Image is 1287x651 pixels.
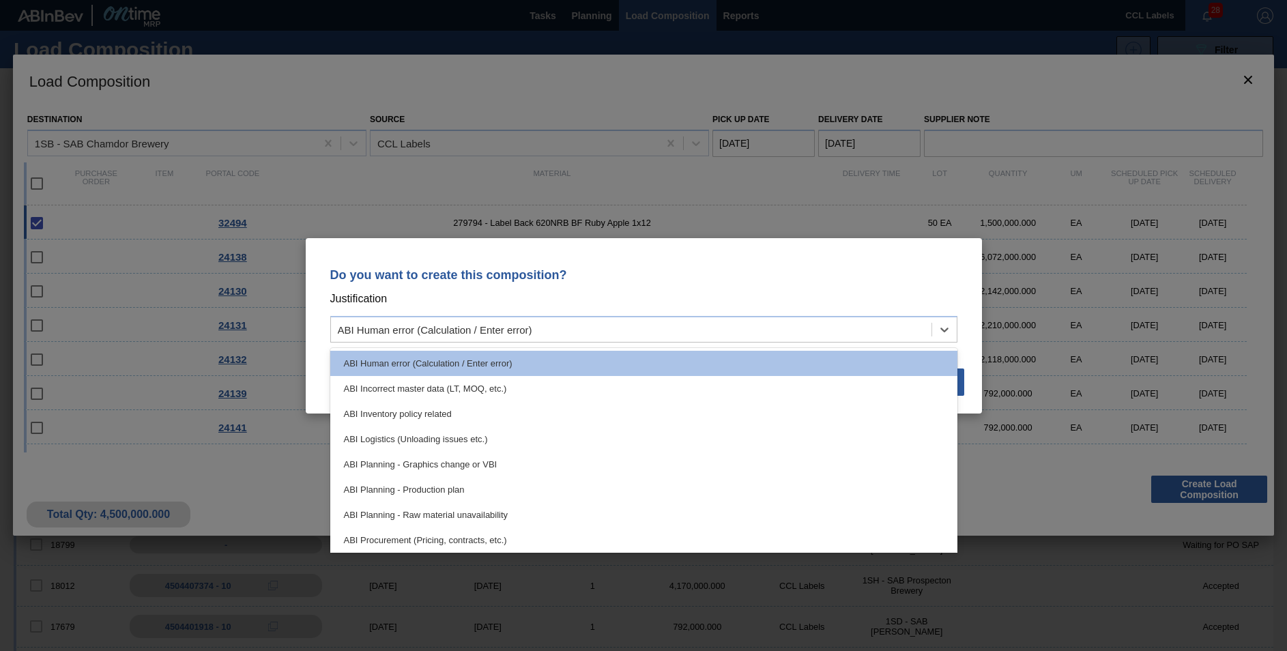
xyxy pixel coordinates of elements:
div: ABI Planning - Graphics change or VBI [330,452,957,477]
div: ABI Incorrect master data (LT, MOQ, etc.) [330,376,957,401]
div: ABI Inventory policy related [330,401,957,426]
div: ABI Human error (Calculation / Enter error) [338,323,532,335]
div: ABI Procurement (Pricing, contracts, etc.) [330,527,957,553]
div: ABI Logistics (Unloading issues etc.) [330,426,957,452]
p: Do you want to create this composition? [330,268,957,282]
div: ABI Human error (Calculation / Enter error) [330,351,957,376]
div: ABI Planning - Raw material unavailability [330,502,957,527]
div: ABI Planning - Production plan [330,477,957,502]
p: Justification [330,290,957,308]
